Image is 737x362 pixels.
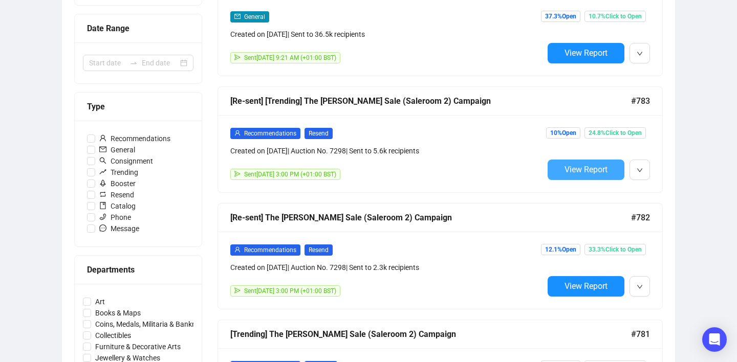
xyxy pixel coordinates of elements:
[631,211,650,224] span: #782
[637,284,643,290] span: down
[244,13,265,20] span: General
[99,202,106,209] span: book
[95,155,157,167] span: Consignment
[95,212,135,223] span: Phone
[234,246,241,253] span: user
[541,11,580,22] span: 37.3% Open
[565,48,608,58] span: View Report
[637,167,643,173] span: down
[91,330,135,341] span: Collectibles
[234,130,241,136] span: user
[99,168,106,175] span: rise
[584,127,646,139] span: 24.8% Click to Open
[305,128,333,139] span: Resend
[142,57,178,69] input: End date
[95,144,139,155] span: General
[234,287,241,293] span: send
[548,160,624,180] button: View Report
[99,146,106,153] span: mail
[230,95,631,107] div: [Re-sent] [Trending] The [PERSON_NAME] Sale (Saleroom 2) Campaign
[218,86,663,193] a: [Re-sent] [Trending] The [PERSON_NAME] Sale (Saleroom 2) Campaign#783userRecommendationsResendCre...
[584,244,646,255] span: 33.3% Click to Open
[99,191,106,198] span: retweet
[244,246,296,254] span: Recommendations
[91,319,214,330] span: Coins, Medals, Militaria & Banknotes
[305,244,333,256] span: Resend
[234,54,241,60] span: send
[87,263,189,276] div: Departments
[99,179,106,187] span: rocket
[95,178,140,189] span: Booster
[631,328,650,341] span: #781
[95,200,140,212] span: Catalog
[99,224,106,232] span: message
[87,22,189,35] div: Date Range
[548,276,624,297] button: View Report
[89,57,125,69] input: Start date
[95,189,138,200] span: Resend
[230,145,544,156] div: Created on [DATE] | Auction No. 7298 | Sent to 5.6k recipients
[244,287,336,295] span: Sent [DATE] 3:00 PM (+01:00 BST)
[631,95,650,107] span: #783
[234,13,241,19] span: mail
[95,223,143,234] span: Message
[230,262,544,273] div: Created on [DATE] | Auction No. 7298 | Sent to 2.3k recipients
[91,341,185,352] span: Furniture & Decorative Arts
[129,59,138,67] span: swap-right
[99,213,106,220] span: phone
[244,171,336,178] span: Sent [DATE] 3:00 PM (+01:00 BST)
[546,127,580,139] span: 10% Open
[702,327,727,352] div: Open Intercom Messenger
[637,51,643,57] span: down
[584,11,646,22] span: 10.7% Click to Open
[99,134,106,142] span: user
[244,54,336,61] span: Sent [DATE] 9:21 AM (+01:00 BST)
[541,244,580,255] span: 12.1% Open
[99,157,106,164] span: search
[87,100,189,113] div: Type
[95,167,142,178] span: Trending
[244,130,296,137] span: Recommendations
[129,59,138,67] span: to
[230,211,631,224] div: [Re-sent] The [PERSON_NAME] Sale (Saleroom 2) Campaign
[548,43,624,63] button: View Report
[230,29,544,40] div: Created on [DATE] | Sent to 36.5k recipients
[91,307,145,319] span: Books & Maps
[91,296,109,307] span: Art
[230,328,631,341] div: [Trending] The [PERSON_NAME] Sale (Saleroom 2) Campaign
[565,165,608,174] span: View Report
[234,171,241,177] span: send
[218,203,663,309] a: [Re-sent] The [PERSON_NAME] Sale (Saleroom 2) Campaign#782userRecommendationsResendCreated on [DA...
[95,133,175,144] span: Recommendations
[565,281,608,291] span: View Report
